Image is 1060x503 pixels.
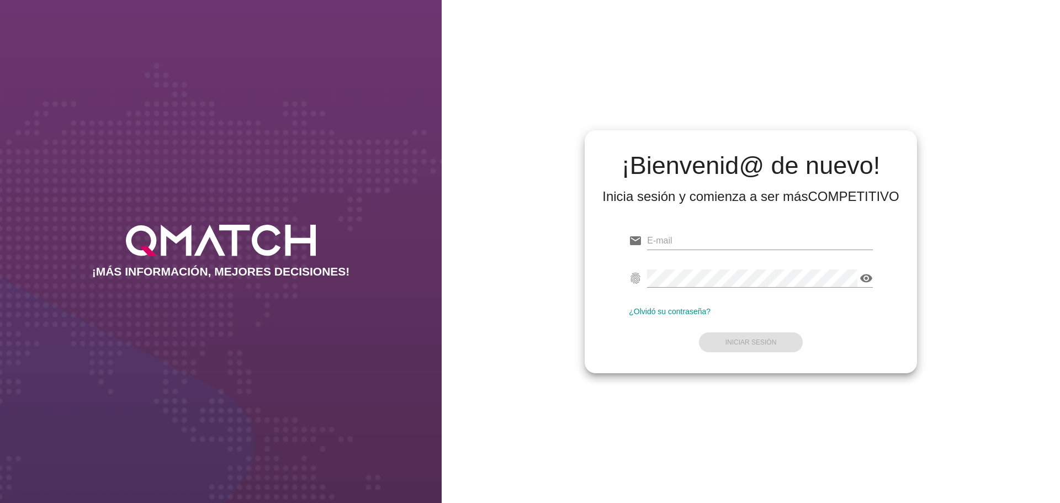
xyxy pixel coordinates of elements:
[629,272,642,285] i: fingerprint
[629,307,711,316] a: ¿Olvidó su contraseña?
[629,234,642,247] i: email
[92,265,350,278] h2: ¡MÁS INFORMACIÓN, MEJORES DECISIONES!
[808,189,899,204] strong: COMPETITIVO
[647,232,873,250] input: E-mail
[860,272,873,285] i: visibility
[602,188,899,205] div: Inicia sesión y comienza a ser más
[602,152,899,179] h2: ¡Bienvenid@ de nuevo!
